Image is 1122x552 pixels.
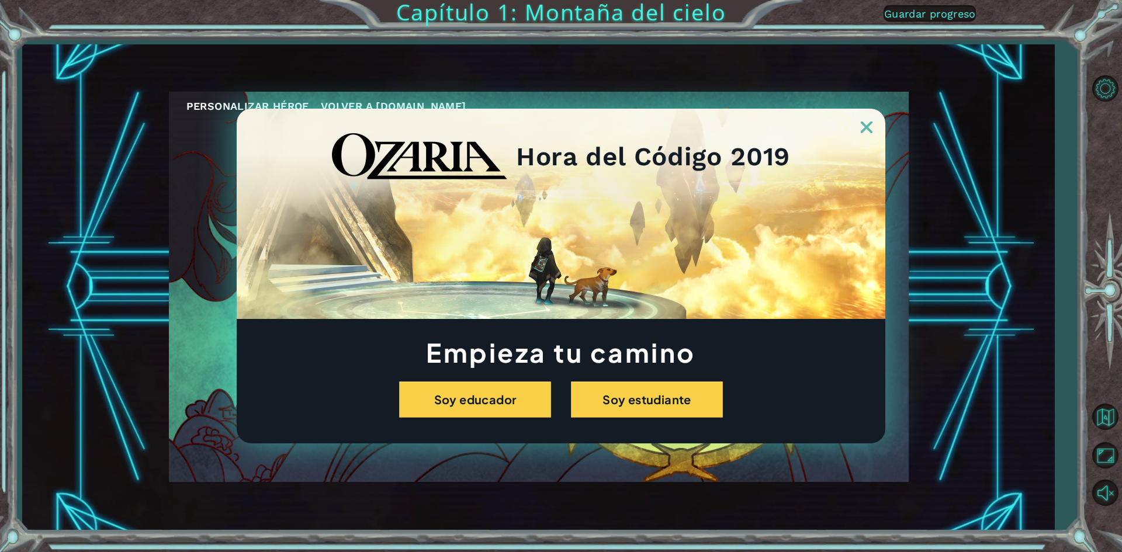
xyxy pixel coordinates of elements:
img: blackOzariaWordmark.png [332,133,507,180]
img: ExitButton_Dusk.png [861,121,872,133]
h1: Empieza tu camino [237,341,885,364]
h2: Hora del Código 2019 [516,145,791,168]
button: Soy educador [399,381,551,418]
button: Soy estudiante [571,381,723,418]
